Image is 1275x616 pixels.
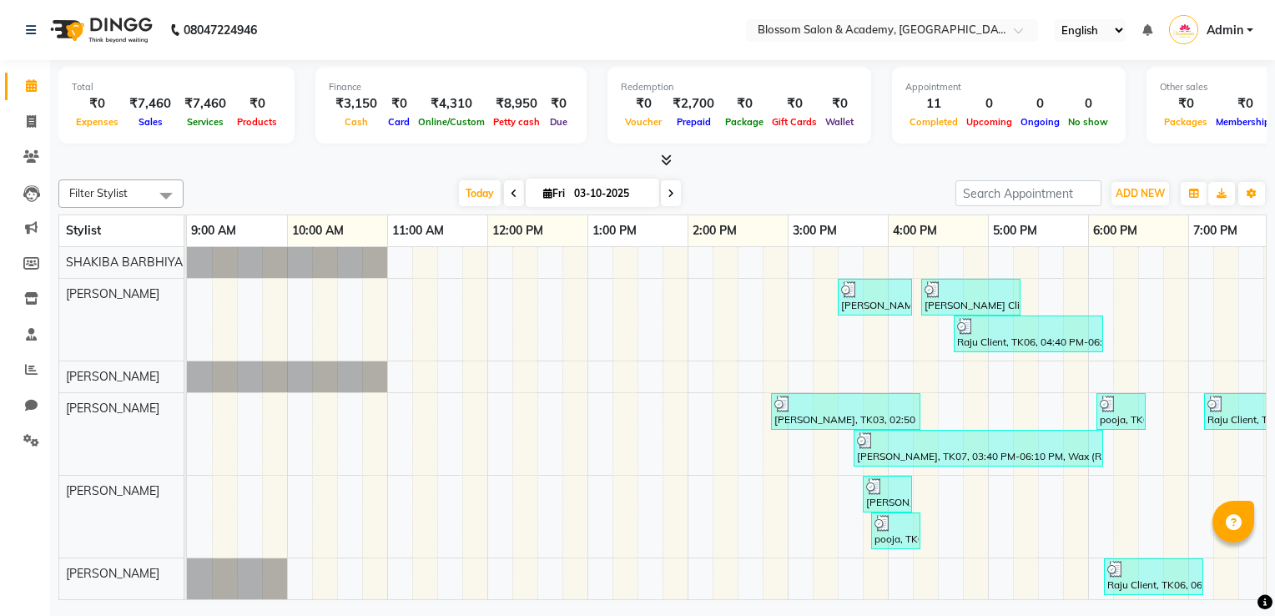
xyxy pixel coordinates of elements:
[66,566,159,581] span: [PERSON_NAME]
[989,219,1041,243] a: 5:00 PM
[488,219,547,243] a: 12:00 PM
[962,116,1016,128] span: Upcoming
[233,94,281,114] div: ₹0
[459,180,501,206] span: Today
[905,116,962,128] span: Completed
[962,94,1016,114] div: 0
[489,94,544,114] div: ₹8,950
[1106,561,1202,593] div: Raju Client, TK06, 06:10 PM-07:10 PM, Pedicure - Signature
[821,116,858,128] span: Wallet
[183,116,228,128] span: Services
[864,478,910,510] div: [PERSON_NAME], TK02, 03:45 PM-04:15 PM, Threading - Eyebrow
[1016,116,1064,128] span: Ongoing
[1116,187,1165,199] span: ADD NEW
[66,255,183,270] span: SHAKIBA BARBHIYA
[955,180,1101,206] input: Search Appointment
[688,219,741,243] a: 2:00 PM
[546,116,572,128] span: Due
[1189,219,1242,243] a: 7:00 PM
[1169,15,1198,44] img: Admin
[288,219,348,243] a: 10:00 AM
[1089,219,1141,243] a: 6:00 PM
[384,94,414,114] div: ₹0
[721,94,768,114] div: ₹0
[184,7,257,53] b: 08047224946
[621,80,858,94] div: Redemption
[789,219,841,243] a: 3:00 PM
[1160,116,1212,128] span: Packages
[544,94,573,114] div: ₹0
[721,116,768,128] span: Package
[1207,22,1243,39] span: Admin
[1064,94,1112,114] div: 0
[889,219,941,243] a: 4:00 PM
[66,369,159,384] span: [PERSON_NAME]
[1160,94,1212,114] div: ₹0
[1064,116,1112,128] span: No show
[666,94,721,114] div: ₹2,700
[621,116,666,128] span: Voucher
[773,396,919,427] div: [PERSON_NAME], TK03, 02:50 PM-04:20 PM, Wax (Rica) - Half Legs,Threading - Eyebrow,Wax (Beed) - U...
[768,94,821,114] div: ₹0
[1205,549,1258,599] iframe: chat widget
[905,94,962,114] div: 11
[66,223,101,238] span: Stylist
[72,94,123,114] div: ₹0
[123,94,178,114] div: ₹7,460
[384,116,414,128] span: Card
[569,181,653,206] input: 2025-10-03
[66,401,159,416] span: [PERSON_NAME]
[1098,396,1144,427] div: pooja, TK08, 06:05 PM-06:35 PM, Threading - Eyebrow
[414,94,489,114] div: ₹4,310
[329,80,573,94] div: Finance
[72,116,123,128] span: Expenses
[539,187,569,199] span: Fri
[66,286,159,301] span: [PERSON_NAME]
[923,281,1019,313] div: [PERSON_NAME] Client, TK05, 04:20 PM-05:20 PM, Hair Rituals - Moroccan Spa
[414,116,489,128] span: Online/Custom
[1016,94,1064,114] div: 0
[329,94,384,114] div: ₹3,150
[955,318,1101,350] div: Raju Client, TK06, 04:40 PM-06:10 PM, Hair Services Men - Hair Cut (Sr. Stylist),Colour for Men -...
[134,116,167,128] span: Sales
[69,186,128,199] span: Filter Stylist
[768,116,821,128] span: Gift Cards
[43,7,157,53] img: logo
[588,219,641,243] a: 1:00 PM
[821,94,858,114] div: ₹0
[388,219,448,243] a: 11:00 AM
[1111,182,1169,205] button: ADD NEW
[905,80,1112,94] div: Appointment
[855,432,1101,464] div: [PERSON_NAME], TK07, 03:40 PM-06:10 PM, Wax (Rica) - Underarm,Wax (Rica) - Full Legs,Threading - ...
[873,515,919,547] div: pooja, TK04, 03:50 PM-04:20 PM, Threading - Side & Jawline
[66,483,159,498] span: [PERSON_NAME]
[178,94,233,114] div: ₹7,460
[489,116,544,128] span: Petty cash
[187,219,240,243] a: 9:00 AM
[839,281,910,313] div: [PERSON_NAME] Cl, TK01, 03:30 PM-04:15 PM, Hair Services - Wash & Blast Dry (any length)
[621,94,666,114] div: ₹0
[233,116,281,128] span: Products
[72,80,281,94] div: Total
[673,116,715,128] span: Prepaid
[340,116,372,128] span: Cash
